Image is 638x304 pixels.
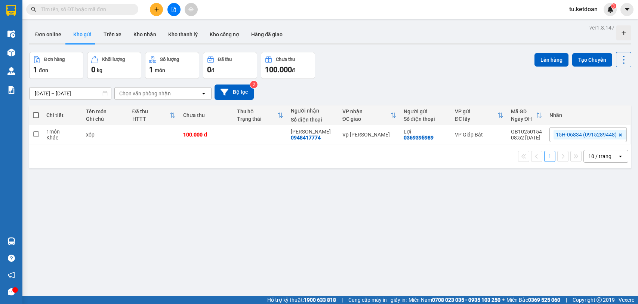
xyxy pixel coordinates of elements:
div: Chọn văn phòng nhận [119,90,171,97]
div: 08:52 [DATE] [511,135,542,141]
div: Chi tiết [46,112,78,118]
button: aim [185,3,198,16]
span: 3 [612,3,615,9]
button: Kho thanh lý [162,25,204,43]
span: 1 [33,65,37,74]
div: Người gửi [404,108,447,114]
div: Ghi chú [86,116,124,122]
div: VP gửi [455,108,497,114]
button: Bộ lọc [215,85,254,100]
div: xốp [86,132,124,138]
div: Ngày ĐH [511,116,536,122]
img: icon-new-feature [607,6,614,13]
button: Kho gửi [67,25,98,43]
span: ⚪️ [502,298,505,301]
span: question-circle [8,255,15,262]
div: Vp [PERSON_NAME] [342,132,396,138]
button: file-add [167,3,181,16]
span: Miền Nam [409,296,500,304]
span: Miền Bắc [506,296,560,304]
button: Hàng đã giao [245,25,289,43]
span: đơn [39,67,48,73]
span: đ [211,67,214,73]
div: Mã GD [511,108,536,114]
input: Tìm tên, số ĐT hoặc mã đơn [41,5,129,13]
svg: open [617,153,623,159]
span: copyright [597,297,602,303]
img: warehouse-icon [7,237,15,245]
span: aim [188,7,194,12]
span: Cung cấp máy in - giấy in: [348,296,407,304]
div: Tạo kho hàng mới [616,25,631,40]
div: Đã thu [218,57,232,62]
strong: 0369 525 060 [528,297,560,303]
img: logo-vxr [6,5,16,16]
button: Khối lượng0kg [87,52,141,79]
svg: open [201,90,207,96]
button: Trên xe [98,25,127,43]
div: Khác [46,135,78,141]
div: Người nhận [291,108,335,114]
div: Trạng thái [237,116,277,122]
span: Hỗ trợ kỹ thuật: [267,296,336,304]
div: ĐC lấy [455,116,497,122]
th: Toggle SortBy [507,105,546,125]
div: 100.000 đ [183,132,229,138]
span: | [342,296,343,304]
button: Kho nhận [127,25,162,43]
div: 0948417774 [291,135,321,141]
div: HTTT [132,116,170,122]
div: ĐC giao [342,116,390,122]
button: Lên hàng [534,53,568,67]
div: Số điện thoại [404,116,447,122]
div: Nhãn [549,112,627,118]
button: caret-down [620,3,634,16]
th: Toggle SortBy [451,105,507,125]
span: 1 [149,65,153,74]
sup: 3 [611,3,616,9]
div: Cô Ngọc [291,129,335,135]
th: Toggle SortBy [233,105,287,125]
div: Chưa thu [183,112,229,118]
strong: 1900 633 818 [304,297,336,303]
span: 15H-06834 (0915289448) [556,131,617,138]
span: file-add [171,7,176,12]
div: 1 món [46,129,78,135]
button: Kho công nợ [204,25,245,43]
span: 100.000 [265,65,292,74]
input: Select a date range. [30,87,111,99]
div: VP nhận [342,108,390,114]
div: ver 1.8.147 [589,24,614,32]
span: caret-down [624,6,631,13]
span: 0 [207,65,211,74]
span: kg [97,67,102,73]
img: warehouse-icon [7,67,15,75]
button: Đã thu0đ [203,52,257,79]
div: Chưa thu [276,57,295,62]
div: Tên món [86,108,124,114]
sup: 2 [250,81,258,88]
span: 0 [91,65,95,74]
th: Toggle SortBy [339,105,400,125]
div: Số lượng [160,57,179,62]
button: Chưa thu100.000đ [261,52,315,79]
img: warehouse-icon [7,49,15,56]
span: plus [154,7,159,12]
span: notification [8,271,15,279]
div: Thu hộ [237,108,277,114]
img: warehouse-icon [7,30,15,38]
div: Đã thu [132,108,170,114]
span: search [31,7,36,12]
button: 1 [544,151,555,162]
span: | [566,296,567,304]
button: Đơn hàng1đơn [29,52,83,79]
button: plus [150,3,163,16]
div: Đơn hàng [44,57,65,62]
img: solution-icon [7,86,15,94]
button: Tạo Chuyến [572,53,612,67]
div: Lợi [404,129,447,135]
span: tu.ketdoan [563,4,604,14]
button: Số lượng1món [145,52,199,79]
div: Số điện thoại [291,117,335,123]
div: GB10250154 [511,129,542,135]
